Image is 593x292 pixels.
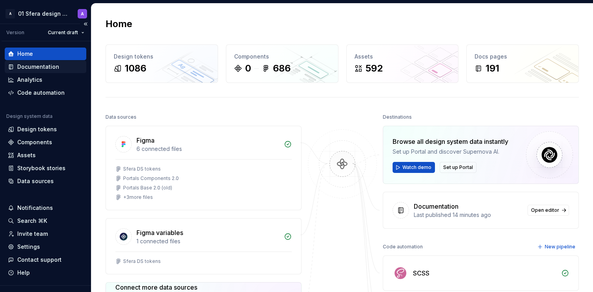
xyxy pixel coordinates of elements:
[136,228,183,237] div: Figma variables
[17,125,57,133] div: Design tokens
[5,123,86,136] a: Design tokens
[17,243,40,251] div: Settings
[383,241,423,252] div: Code automation
[136,136,155,145] div: Figma
[5,136,86,149] a: Components
[5,73,86,86] a: Analytics
[17,63,59,71] div: Documentation
[80,18,91,29] button: Collapse sidebar
[17,164,65,172] div: Storybook stories
[234,53,330,61] div: Components
[106,218,302,274] a: Figma variables1 connected filesSfera DS tokens
[5,175,86,187] a: Data sources
[81,11,84,17] div: A
[5,149,86,162] a: Assets
[17,89,65,97] div: Code automation
[17,269,30,277] div: Help
[486,62,499,75] div: 191
[5,266,86,279] button: Help
[5,253,86,266] button: Contact support
[475,53,571,61] div: Docs pages
[17,138,52,146] div: Components
[125,62,146,75] div: 1086
[346,44,459,83] a: Assets592
[355,53,451,61] div: Assets
[383,112,412,123] div: Destinations
[123,166,161,172] div: Sfera DS tokens
[17,50,33,58] div: Home
[17,177,54,185] div: Data sources
[17,256,62,264] div: Contact support
[123,185,172,191] div: Portals Base 2.0 (old)
[5,162,86,174] a: Storybook stories
[5,228,86,240] a: Invite team
[17,217,47,225] div: Search ⌘K
[402,164,431,171] span: Watch demo
[393,137,508,146] div: Browse all design system data instantly
[5,215,86,227] button: Search ⌘K
[136,145,279,153] div: 6 connected files
[414,211,523,219] div: Last published 14 minutes ago
[545,244,575,250] span: New pipeline
[5,202,86,214] button: Notifications
[535,241,579,252] button: New pipeline
[440,162,477,173] button: Set up Portal
[123,194,153,200] div: + 3 more files
[6,29,24,36] div: Version
[414,202,458,211] div: Documentation
[5,241,86,253] a: Settings
[245,62,251,75] div: 0
[17,204,53,212] div: Notifications
[466,44,579,83] a: Docs pages191
[123,175,179,182] div: Portals Components 2.0
[106,126,302,210] a: Figma6 connected filesSfera DS tokensPortals Components 2.0Portals Base 2.0 (old)+3more files
[5,61,86,73] a: Documentation
[106,18,132,30] h2: Home
[115,283,226,292] div: Connect more data sources
[18,10,68,18] div: 01 Sfera design system
[123,258,161,264] div: Sfera DS tokens
[5,86,86,99] a: Code automation
[413,268,429,278] div: SCSS
[17,76,42,84] div: Analytics
[273,62,291,75] div: 686
[106,112,136,123] div: Data sources
[393,162,435,173] button: Watch demo
[136,237,279,245] div: 1 connected files
[531,207,559,213] span: Open editor
[393,148,508,156] div: Set up Portal and discover Supernova AI.
[114,53,210,61] div: Design tokens
[17,151,36,159] div: Assets
[106,44,218,83] a: Design tokens1086
[226,44,338,83] a: Components0686
[6,113,53,119] div: Design system data
[17,230,48,238] div: Invite team
[5,48,86,60] a: Home
[366,62,383,75] div: 592
[2,5,89,22] button: A01 Sfera design systemA
[443,164,473,171] span: Set up Portal
[48,29,78,36] span: Current draft
[5,9,15,18] div: A
[528,205,569,216] a: Open editor
[44,27,88,38] button: Current draft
